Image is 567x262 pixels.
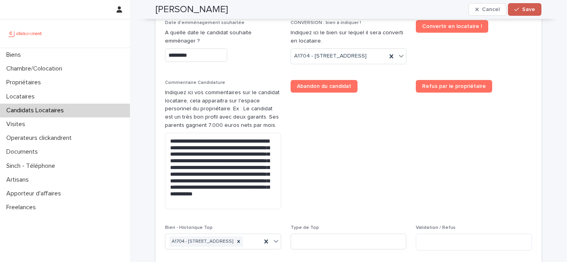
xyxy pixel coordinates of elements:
[165,89,281,130] p: Indiquez ici vos commentaires sur le candidat locataire, cela apparaitra sur l'espace personnel d...
[156,4,228,15] h2: [PERSON_NAME]
[422,24,482,29] span: Convertir en locataire !
[165,225,213,230] span: Bien - Historique Top
[482,7,500,12] span: Cancel
[416,20,488,33] a: Convertir en locataire !
[3,162,61,170] p: Sinch - Téléphone
[416,225,456,230] span: Validation / Refus
[291,225,319,230] span: Type de Top
[291,80,358,93] a: Abandon du candidat
[165,80,225,85] span: Commentaire Candidature
[291,29,407,45] p: Indiquez ici le bien sur lequel il sera converti en locataire.
[297,84,351,89] span: Abandon du candidat
[3,65,69,72] p: Chambre/Colocation
[3,204,42,211] p: Freelances
[3,121,31,128] p: Visites
[3,148,44,156] p: Documents
[294,52,367,60] span: A1704 - [STREET_ADDRESS]
[522,7,535,12] span: Save
[6,26,44,41] img: UCB0brd3T0yccxBKYDjQ
[3,176,35,184] p: Artisans
[3,93,41,100] p: Locataires
[3,190,67,197] p: Apporteur d'affaires
[508,3,541,16] button: Save
[165,29,281,45] p: A quelle date le candidat souhaite emménager ?
[3,107,70,114] p: Candidats Locataires
[3,134,78,142] p: Operateurs clickandrent
[169,236,234,247] div: A1704 - [STREET_ADDRESS]
[291,20,361,25] span: CONVERSION : bien à indiquer !
[422,84,486,89] span: Refus par le propriétaire
[469,3,506,16] button: Cancel
[416,80,492,93] a: Refus par le propriétaire
[3,79,47,86] p: Propriétaires
[3,51,27,59] p: Biens
[165,20,245,25] span: Date d'emménagement souhaitée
